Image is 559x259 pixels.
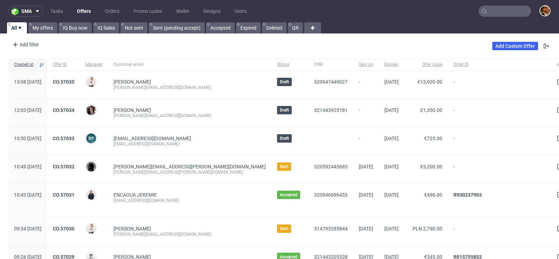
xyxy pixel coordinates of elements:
span: Offer value [410,62,442,68]
span: [DATE] [359,164,373,169]
a: Sent (pending accept) [149,22,205,33]
a: IQ Buy now [59,22,92,33]
button: sma [8,6,43,17]
span: €725.00 [424,136,442,141]
span: Offer ID [53,62,74,68]
div: [EMAIL_ADDRESS][DOMAIN_NAME] [114,141,266,147]
span: [DATE] [384,192,399,198]
span: €3,200.00 [420,164,442,169]
div: [PERSON_NAME][EMAIL_ADDRESS][DOMAIN_NAME] [114,113,266,119]
span: [DATE] [384,136,399,141]
span: £1,350.00 [420,107,442,113]
a: All [7,22,27,33]
a: 320947449027 [314,79,348,85]
span: [DATE] [359,226,373,231]
span: [DATE] [384,164,399,169]
span: 09:34 [DATE] [14,226,42,231]
div: [PERSON_NAME][EMAIL_ADDRESS][DOMAIN_NAME] [114,85,266,90]
img: Mari Fok [86,224,96,234]
a: 320592445683 [314,164,348,169]
a: CO.57033 [53,136,74,141]
a: IQ Sales [93,22,119,33]
a: Designs [199,6,225,17]
span: 13:08 [DATE] [14,79,42,85]
a: 320946696433 [314,192,348,198]
span: - [359,107,373,119]
span: Order ID [453,62,545,68]
a: Promo codes [129,6,166,17]
span: Draft [280,79,289,85]
a: Deleted [262,22,286,33]
span: Status [277,62,303,68]
div: [PERSON_NAME][EMAIL_ADDRESS][PERSON_NAME][DOMAIN_NAME] [114,169,266,175]
span: sma [21,9,32,14]
span: Sent [280,164,288,169]
a: Expired [236,22,261,33]
a: Users [230,6,251,17]
span: 10:49 [DATE] [14,164,42,169]
span: - [453,226,545,237]
a: Orders [101,6,124,17]
a: Accepted [206,22,235,33]
span: [DATE] [384,79,399,85]
a: CO.57030 [53,226,74,231]
span: 12:03 [DATE] [14,107,42,113]
a: CO.57031 [53,192,74,198]
img: Moreno Martinez Cristina [86,105,96,115]
a: Add Custom Offer [492,42,538,50]
span: Sent [280,226,288,231]
a: [PERSON_NAME] [114,226,151,231]
div: [EMAIL_ADDRESS][DOMAIN_NAME] [114,198,266,203]
span: [DATE] [384,107,399,113]
img: Matteo Corsico [540,6,550,16]
a: 321443925181 [314,107,348,113]
span: [DATE] [384,226,399,231]
span: CRM [314,62,348,68]
span: €496.00 [424,192,442,198]
a: [PERSON_NAME] [114,79,151,85]
a: CO.57032 [53,164,74,169]
span: [PERSON_NAME][EMAIL_ADDRESS][PERSON_NAME][DOMAIN_NAME] [114,164,266,169]
span: Sent on [359,62,373,68]
span: - [453,164,545,175]
a: Offers [73,6,95,17]
span: [EMAIL_ADDRESS][DOMAIN_NAME] [114,136,191,141]
a: QR [288,22,303,33]
span: Created at [14,62,36,68]
a: CO.57035 [53,79,74,85]
img: logo [12,7,21,15]
a: My offers [28,22,57,33]
span: Expires [384,62,399,68]
span: €13,920.00 [418,79,442,85]
figcaption: BP [86,134,96,143]
span: Draft [280,136,289,141]
a: CO.57034 [53,107,74,113]
span: - [453,136,545,147]
img: Mari Fok [86,77,96,87]
img: Adrian Margula [86,190,96,200]
span: Draft [280,107,289,113]
span: 10:43 [DATE] [14,192,42,198]
span: - [453,79,545,90]
a: [PERSON_NAME] [114,107,151,113]
span: Manager [86,62,102,68]
a: Wallet [172,6,194,17]
div: [PERSON_NAME][EMAIL_ADDRESS][DOMAIN_NAME] [114,231,266,237]
a: R930237903 [453,192,482,198]
a: Tasks [46,6,67,17]
span: 10:50 [DATE] [14,136,42,141]
a: 314793285844 [314,226,348,231]
span: PLN 2,790.00 [413,226,442,231]
span: [DATE] [359,192,373,198]
span: Customer email [114,62,266,68]
a: ENCAOUA JEREMIE [114,192,157,198]
a: Not sent [121,22,147,33]
span: - [453,107,545,119]
span: - [359,136,373,147]
img: Dawid Urbanowicz [86,162,96,172]
span: - [359,79,373,90]
div: Add filter [10,39,41,50]
span: Accepted [280,192,297,198]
